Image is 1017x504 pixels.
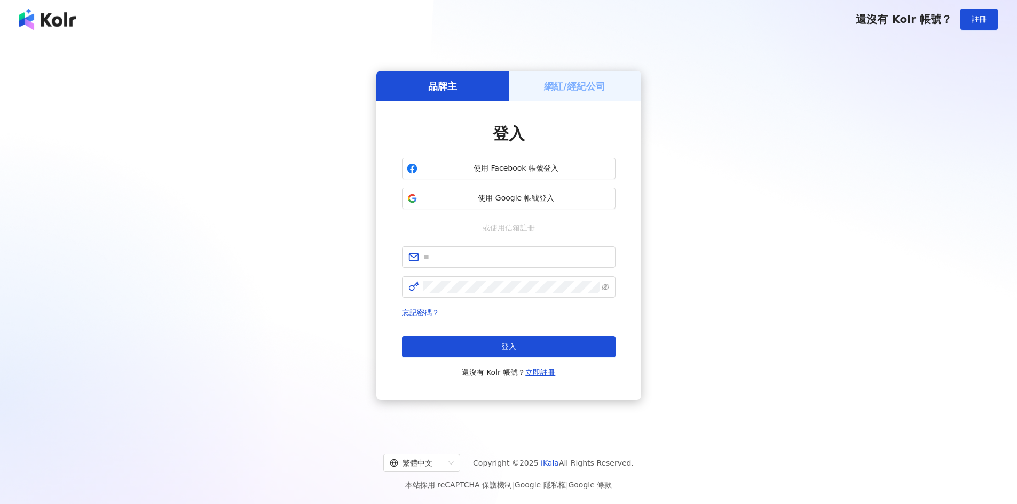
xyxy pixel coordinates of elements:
[525,368,555,377] a: 立即註冊
[515,481,566,489] a: Google 隱私權
[512,481,515,489] span: |
[473,457,634,469] span: Copyright © 2025 All Rights Reserved.
[402,158,616,179] button: 使用 Facebook 帳號登入
[501,342,516,351] span: 登入
[19,9,76,30] img: logo
[402,308,439,317] a: 忘記密碼？
[856,13,952,26] span: 還沒有 Kolr 帳號？
[422,193,611,204] span: 使用 Google 帳號登入
[544,79,605,93] h5: 網紅/經紀公司
[422,163,611,174] span: 使用 Facebook 帳號登入
[402,188,616,209] button: 使用 Google 帳號登入
[402,336,616,357] button: 登入
[405,478,612,491] span: 本站採用 reCAPTCHA 保護機制
[568,481,612,489] a: Google 條款
[390,454,444,471] div: 繁體中文
[602,283,609,291] span: eye-invisible
[566,481,569,489] span: |
[428,79,457,93] h5: 品牌主
[475,222,542,234] span: 或使用信箱註冊
[972,15,987,23] span: 註冊
[960,9,998,30] button: 註冊
[462,366,556,379] span: 還沒有 Kolr 帳號？
[493,124,525,143] span: 登入
[541,459,559,467] a: iKala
